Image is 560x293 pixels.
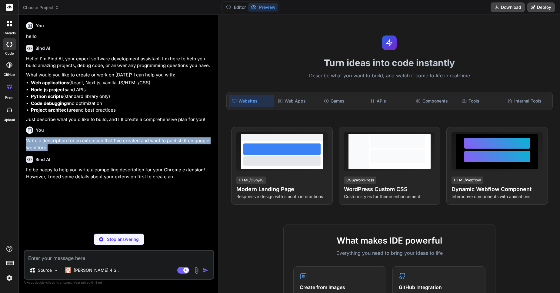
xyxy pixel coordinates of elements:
[31,107,76,113] strong: Project architecture
[38,267,52,273] p: Source
[248,3,278,12] button: Preview
[223,57,556,68] h1: Turn ideas into code instantly
[107,236,139,242] p: Stop answering
[322,95,366,107] div: Games
[36,23,44,29] h6: You
[293,249,485,257] p: Everything you need to bring your ideas to life
[452,185,543,194] h4: Dynamic Webflow Component
[31,93,63,99] strong: Python scripts
[26,167,213,180] p: I'd be happy to help you write a compelling description for your Chrome extension! However, I nee...
[23,5,59,11] span: Choose Project
[223,72,556,80] p: Describe what you want to build, and watch it come to life in real-time
[26,116,213,123] p: Just describe what you'd like to build, and I'll create a comprehensive plan for you!
[81,281,92,284] span: privacy
[344,177,376,184] div: CSS/WordPress
[31,100,213,107] li: and optimization
[491,2,525,12] button: Download
[31,80,69,86] strong: Web applications
[65,267,71,273] img: Claude 4 Sonnet
[202,267,208,273] img: icon
[31,79,213,86] li: (React, Next.js, vanilla JS/HTML/CSS)
[31,100,67,106] strong: Code debugging
[452,194,543,200] p: Interactive components with animations
[26,33,213,40] p: hello
[229,95,275,107] div: Websites
[31,86,213,93] li: and APIs
[399,284,479,291] h4: GitHub Integration
[505,95,550,107] div: Internal Tools
[31,87,67,93] strong: Node.js projects
[35,157,50,163] h6: Bind AI
[4,72,15,77] label: GitHub
[5,95,13,100] label: prem
[36,127,44,133] h6: You
[452,177,483,184] div: HTML/Webflow
[26,137,213,151] p: Write a description for an extension that I've created and want to publish it on google webstore.
[31,107,213,114] li: and best practices
[344,185,435,194] h4: WordPress Custom CSS
[344,194,435,200] p: Custom styles for theme enhancement
[527,2,555,12] button: Deploy
[413,95,458,107] div: Components
[26,56,213,69] p: Hello! I'm Bind AI, your expert software development assistant. I'm here to help you build amazin...
[35,45,50,51] h6: Bind AI
[26,72,213,79] p: What would you like to create or work on [DATE]? I can help you with:
[293,234,485,247] h2: What makes IDE powerful
[368,95,412,107] div: APIs
[236,194,328,200] p: Responsive design with smooth interactions
[31,93,213,100] li: (standard library only)
[24,280,214,285] p: Always double-check its answers. Your in Bind
[459,95,504,107] div: Tools
[275,95,320,107] div: Web Apps
[223,3,248,12] button: Editor
[74,267,119,273] p: [PERSON_NAME] 4 S..
[4,117,15,123] label: Upload
[193,267,200,274] img: attachment
[54,268,59,273] img: Pick Models
[3,31,16,36] label: threads
[5,51,14,56] label: code
[300,284,380,291] h4: Create from Images
[236,185,328,194] h4: Modern Landing Page
[236,177,266,184] div: HTML/CSS/JS
[4,273,15,283] img: settings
